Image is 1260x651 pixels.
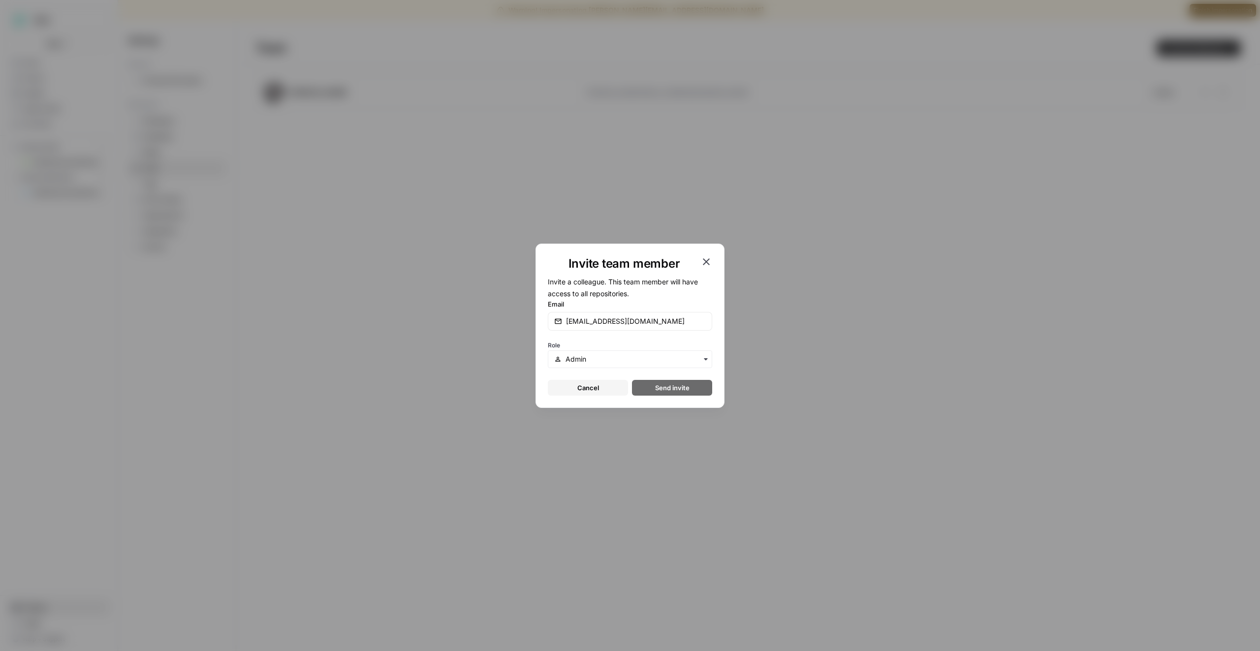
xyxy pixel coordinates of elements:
span: Invite a colleague. This team member will have access to all repositories. [548,278,698,298]
span: Cancel [577,383,599,393]
h1: Invite team member [548,256,700,272]
span: Role [548,341,560,349]
button: Cancel [548,380,628,396]
button: Send invite [632,380,712,396]
input: email@company.com [566,316,706,326]
span: Send invite [655,383,690,393]
label: Email [548,299,712,309]
input: Admin [566,354,706,364]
